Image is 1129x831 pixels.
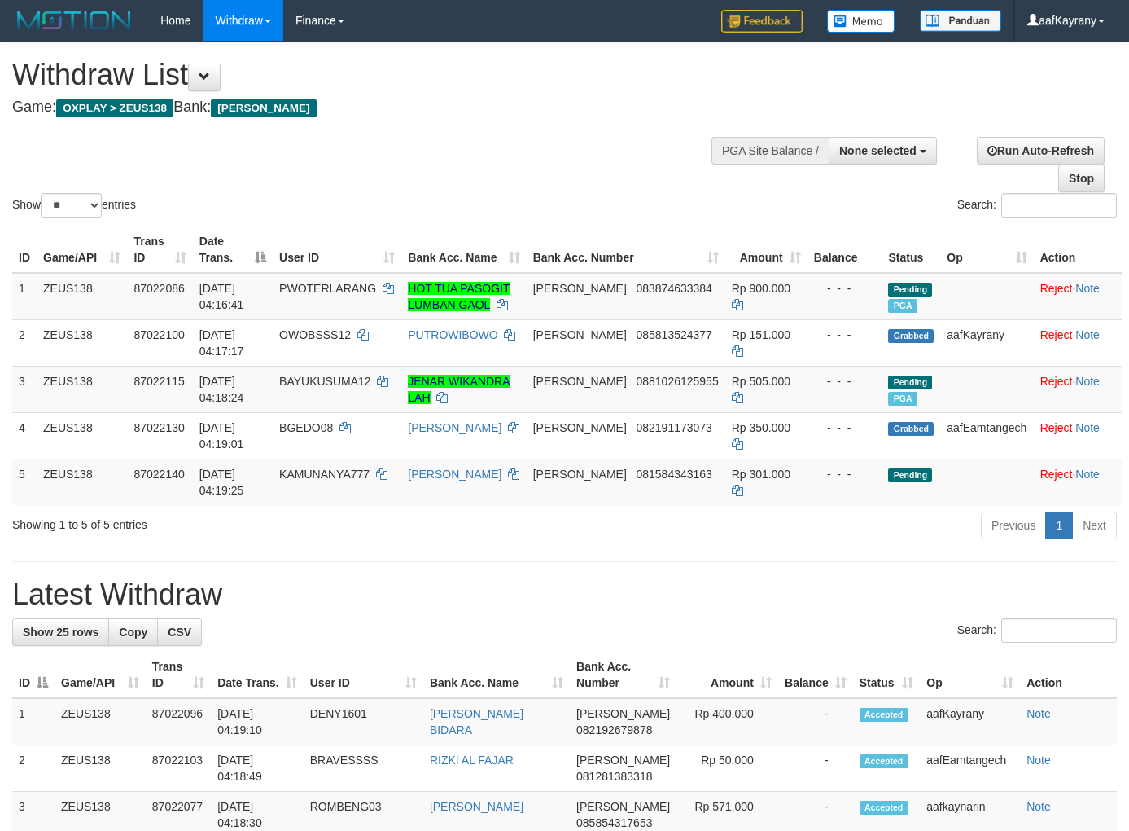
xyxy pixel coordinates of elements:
[860,801,908,815] span: Accepted
[304,698,423,745] td: DENY1601
[1034,226,1122,273] th: Action
[119,626,147,639] span: Copy
[576,707,670,720] span: [PERSON_NAME]
[37,459,127,505] td: ZEUS138
[533,375,627,388] span: [PERSON_NAME]
[533,328,627,341] span: [PERSON_NAME]
[888,422,934,436] span: Grabbed
[12,652,55,698] th: ID: activate to sort column descending
[55,698,146,745] td: ZEUS138
[570,652,676,698] th: Bank Acc. Number: activate to sort column ascending
[1001,618,1117,643] input: Search:
[430,800,523,813] a: [PERSON_NAME]
[408,282,510,311] a: HOT TUA PASOGIT LUMBAN GAOL
[1034,459,1122,505] td: ·
[1034,412,1122,459] td: ·
[279,375,371,388] span: BAYUKUSUMA12
[133,282,184,295] span: 87022086
[920,698,1020,745] td: aafKayrany
[576,816,652,829] span: Copy 085854317653 to clipboard
[12,459,37,505] td: 5
[940,412,1033,459] td: aafEamtangech
[732,328,790,341] span: Rp 151.000
[732,375,790,388] span: Rp 505.000
[827,10,895,33] img: Button%20Memo.svg
[721,10,803,33] img: Feedback.jpg
[814,420,876,436] div: - - -
[860,708,908,722] span: Accepted
[199,282,244,311] span: [DATE] 04:16:41
[1058,165,1105,192] a: Stop
[778,745,853,792] td: -
[814,280,876,297] div: - - -
[108,618,158,646] a: Copy
[12,510,458,533] div: Showing 1 to 5 of 5 entries
[732,468,790,481] span: Rp 301.000
[636,282,711,295] span: Copy 083874633384 to clipboard
[211,698,304,745] td: [DATE] 04:19:10
[211,745,304,792] td: [DATE] 04:18:49
[888,283,932,297] span: Pending
[1020,652,1117,698] th: Action
[829,137,937,165] button: None selected
[56,99,173,117] span: OXPLAY > ZEUS138
[676,745,778,792] td: Rp 50,000
[12,578,1117,611] h1: Latest Withdraw
[133,328,184,341] span: 87022100
[888,392,917,406] span: Marked by aafkaynarin
[576,754,670,767] span: [PERSON_NAME]
[211,652,304,698] th: Date Trans.: activate to sort column ascending
[12,59,737,91] h1: Withdraw List
[732,282,790,295] span: Rp 900.000
[1072,512,1117,539] a: Next
[12,99,737,116] h4: Game: Bank:
[12,8,136,33] img: MOTION_logo.png
[41,193,102,218] select: Showentries
[814,327,876,343] div: - - -
[133,421,184,434] span: 87022130
[636,421,711,434] span: Copy 082191173073 to clipboard
[199,375,244,404] span: [DATE] 04:18:24
[676,698,778,745] td: Rp 400,000
[408,421,501,434] a: [PERSON_NAME]
[1075,375,1100,388] a: Note
[279,468,370,481] span: KAMUNANYA777
[533,421,627,434] span: [PERSON_NAME]
[273,226,401,273] th: User ID: activate to sort column ascending
[920,10,1001,32] img: panduan.png
[1034,273,1122,320] td: ·
[423,652,570,698] th: Bank Acc. Name: activate to sort column ascending
[888,468,932,482] span: Pending
[920,652,1020,698] th: Op: activate to sort column ascending
[527,226,725,273] th: Bank Acc. Number: activate to sort column ascending
[55,652,146,698] th: Game/API: activate to sort column ascending
[1026,754,1051,767] a: Note
[839,144,917,157] span: None selected
[55,745,146,792] td: ZEUS138
[12,319,37,366] td: 2
[882,226,940,273] th: Status
[430,707,523,736] a: [PERSON_NAME] BIDARA
[304,745,423,792] td: BRAVESSSS
[860,754,908,768] span: Accepted
[146,698,211,745] td: 87022096
[920,745,1020,792] td: aafEamtangech
[1040,328,1073,341] a: Reject
[636,375,718,388] span: Copy 0881026125955 to clipboard
[940,226,1033,273] th: Op: activate to sort column ascending
[12,226,37,273] th: ID
[37,273,127,320] td: ZEUS138
[778,698,853,745] td: -
[957,193,1117,218] label: Search:
[12,618,109,646] a: Show 25 rows
[408,468,501,481] a: [PERSON_NAME]
[12,698,55,745] td: 1
[957,618,1117,643] label: Search:
[1001,193,1117,218] input: Search:
[199,421,244,451] span: [DATE] 04:19:01
[304,652,423,698] th: User ID: activate to sort column ascending
[12,193,136,218] label: Show entries
[157,618,202,646] a: CSV
[814,373,876,389] div: - - -
[127,226,192,273] th: Trans ID: activate to sort column ascending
